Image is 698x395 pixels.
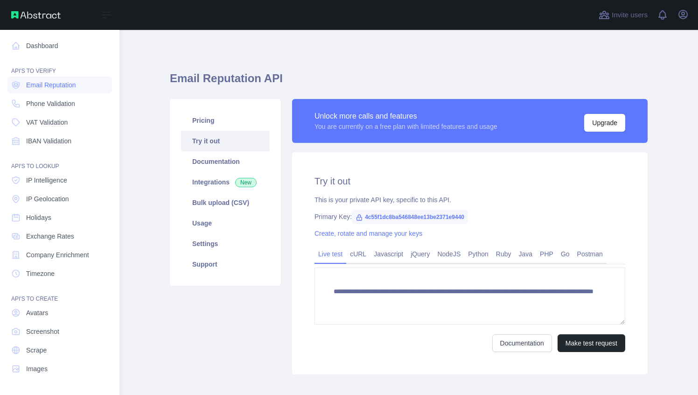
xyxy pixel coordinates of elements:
[26,194,69,204] span: IP Geolocation
[314,175,625,188] h2: Try it out
[7,151,112,170] div: API'S TO LOOKUP
[26,213,51,222] span: Holidays
[407,247,433,261] a: jQuery
[26,308,48,317] span: Avatars
[7,360,112,377] a: Images
[370,247,407,261] a: Javascript
[181,254,270,275] a: Support
[181,233,270,254] a: Settings
[584,114,625,132] button: Upgrade
[7,95,112,112] a: Phone Validation
[7,77,112,93] a: Email Reputation
[573,247,607,261] a: Postman
[26,176,67,185] span: IP Intelligence
[7,342,112,359] a: Scrape
[7,133,112,149] a: IBAN Validation
[11,11,61,19] img: Abstract API
[7,265,112,282] a: Timezone
[314,230,422,237] a: Create, rotate and manage your keys
[235,178,257,187] span: New
[26,232,74,241] span: Exchange Rates
[26,118,68,127] span: VAT Validation
[7,56,112,75] div: API'S TO VERIFY
[7,172,112,189] a: IP Intelligence
[314,122,497,131] div: You are currently on a free plan with limited features and usage
[492,334,552,352] a: Documentation
[7,114,112,131] a: VAT Validation
[314,247,346,261] a: Live test
[557,247,573,261] a: Go
[181,110,270,131] a: Pricing
[558,334,625,352] button: Make test request
[26,346,47,355] span: Scrape
[536,247,557,261] a: PHP
[7,304,112,321] a: Avatars
[181,131,270,151] a: Try it out
[314,212,625,221] div: Primary Key:
[314,111,497,122] div: Unlock more calls and features
[314,195,625,205] div: This is your private API key, specific to this API.
[464,247,492,261] a: Python
[26,327,59,336] span: Screenshot
[7,284,112,303] div: API'S TO CREATE
[170,71,648,93] h1: Email Reputation API
[433,247,464,261] a: NodeJS
[7,228,112,245] a: Exchange Rates
[181,151,270,172] a: Documentation
[181,172,270,192] a: Integrations New
[7,247,112,263] a: Company Enrichment
[26,269,55,278] span: Timezone
[7,323,112,340] a: Screenshot
[26,80,76,90] span: Email Reputation
[26,250,89,260] span: Company Enrichment
[612,10,648,21] span: Invite users
[7,190,112,207] a: IP Geolocation
[26,99,75,108] span: Phone Validation
[181,213,270,233] a: Usage
[26,136,71,146] span: IBAN Validation
[7,209,112,226] a: Holidays
[515,247,537,261] a: Java
[597,7,649,22] button: Invite users
[492,247,515,261] a: Ruby
[352,210,468,224] span: 4c55f1dc8ba546848ee13be2371e9440
[181,192,270,213] a: Bulk upload (CSV)
[346,247,370,261] a: cURL
[7,37,112,54] a: Dashboard
[26,364,48,374] span: Images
